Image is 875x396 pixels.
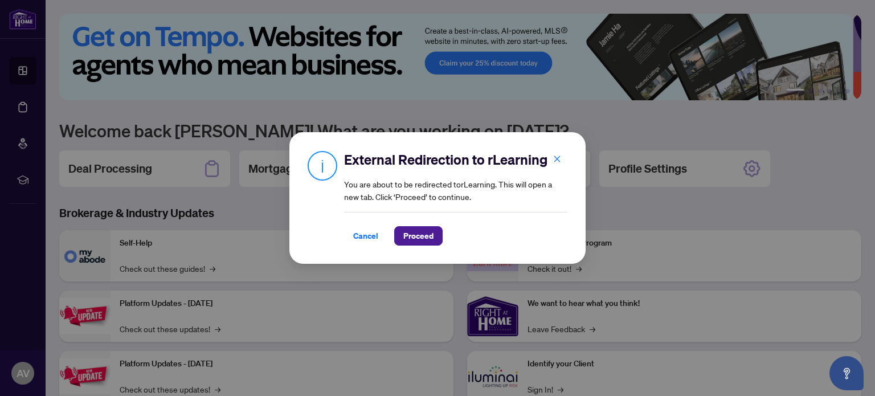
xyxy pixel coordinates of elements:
[308,150,337,181] img: Info Icon
[403,227,434,245] span: Proceed
[344,226,387,246] button: Cancel
[353,227,378,245] span: Cancel
[344,150,567,246] div: You are about to be redirected to rLearning . This will open a new tab. Click ‘Proceed’ to continue.
[394,226,443,246] button: Proceed
[344,150,567,169] h2: External Redirection to rLearning
[829,356,864,390] button: Open asap
[553,155,561,163] span: close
